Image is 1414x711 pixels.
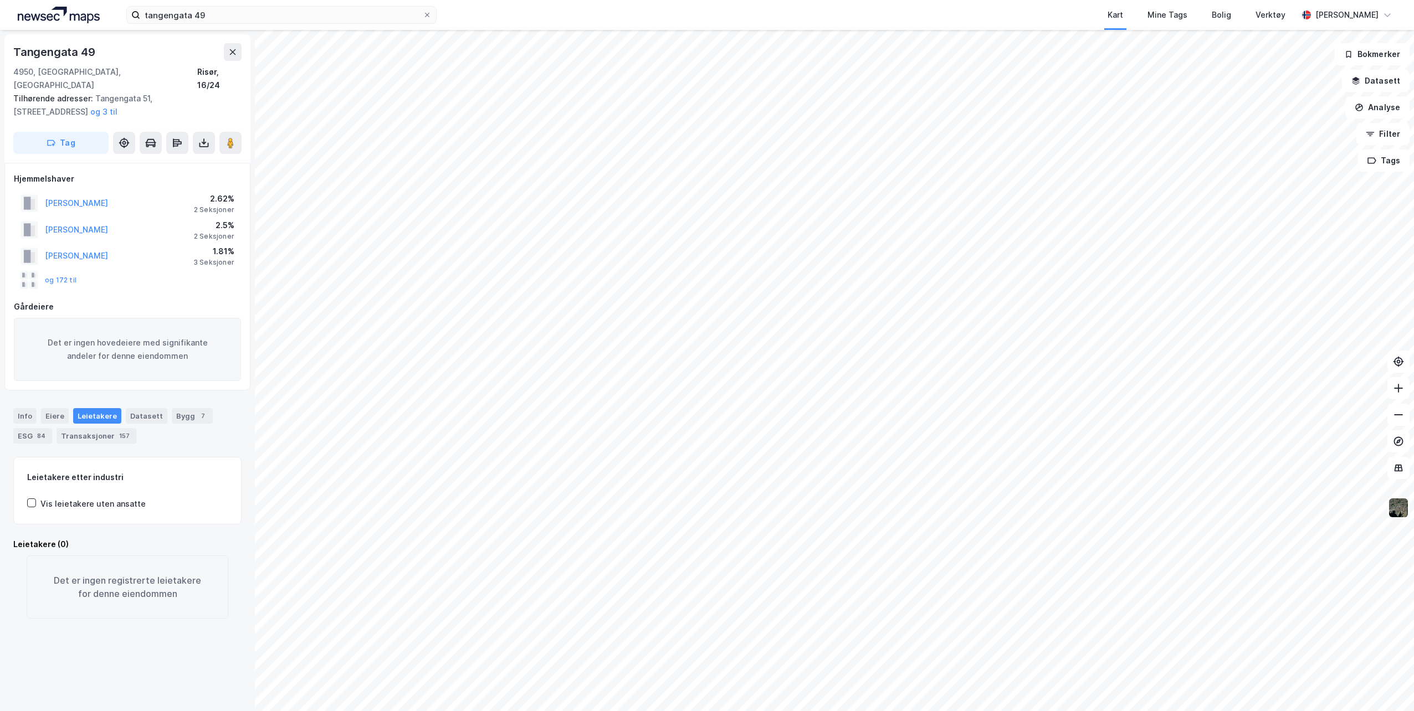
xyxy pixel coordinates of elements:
div: Transaksjoner [57,428,136,444]
div: Leietakere [73,408,121,424]
div: 2 Seksjoner [194,232,234,241]
img: logo.a4113a55bc3d86da70a041830d287a7e.svg [18,7,100,23]
div: [PERSON_NAME] [1315,8,1379,22]
div: Tangengata 51, [STREET_ADDRESS] [13,92,233,118]
button: Analyse [1345,96,1410,118]
div: Bygg [172,408,213,424]
div: Datasett [126,408,167,424]
div: Det er ingen hovedeiere med signifikante andeler for denne eiendommen [14,318,241,381]
button: Datasett [1342,70,1410,92]
div: Bolig [1212,8,1231,22]
div: ESG [13,428,52,444]
button: Filter [1356,123,1410,145]
img: 9k= [1388,497,1409,518]
input: Søk på adresse, matrikkel, gårdeiere, leietakere eller personer [140,7,423,23]
div: 2.62% [194,192,234,205]
button: Bokmerker [1335,43,1410,65]
div: 1.81% [193,245,234,258]
span: Tilhørende adresser: [13,94,95,103]
div: 84 [35,430,48,441]
div: Kart [1108,8,1123,22]
div: Vis leietakere uten ansatte [40,497,146,511]
div: Leietakere etter industri [27,471,228,484]
div: 3 Seksjoner [193,258,234,267]
div: 157 [117,430,132,441]
div: Verktøy [1256,8,1285,22]
button: Tags [1358,150,1410,172]
div: 4950, [GEOGRAPHIC_DATA], [GEOGRAPHIC_DATA] [13,65,197,92]
div: Eiere [41,408,69,424]
div: 7 [197,410,208,421]
div: Hjemmelshaver [14,172,241,186]
div: Mine Tags [1147,8,1187,22]
div: 2.5% [194,219,234,232]
div: Risør, 16/24 [197,65,242,92]
div: Info [13,408,37,424]
div: Det er ingen registrerte leietakere for denne eiendommen [27,555,228,619]
button: Tag [13,132,109,154]
div: Gårdeiere [14,300,241,313]
div: Tangengata 49 [13,43,97,61]
div: 2 Seksjoner [194,205,234,214]
div: Leietakere (0) [13,538,242,551]
iframe: Chat Widget [1359,658,1414,711]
